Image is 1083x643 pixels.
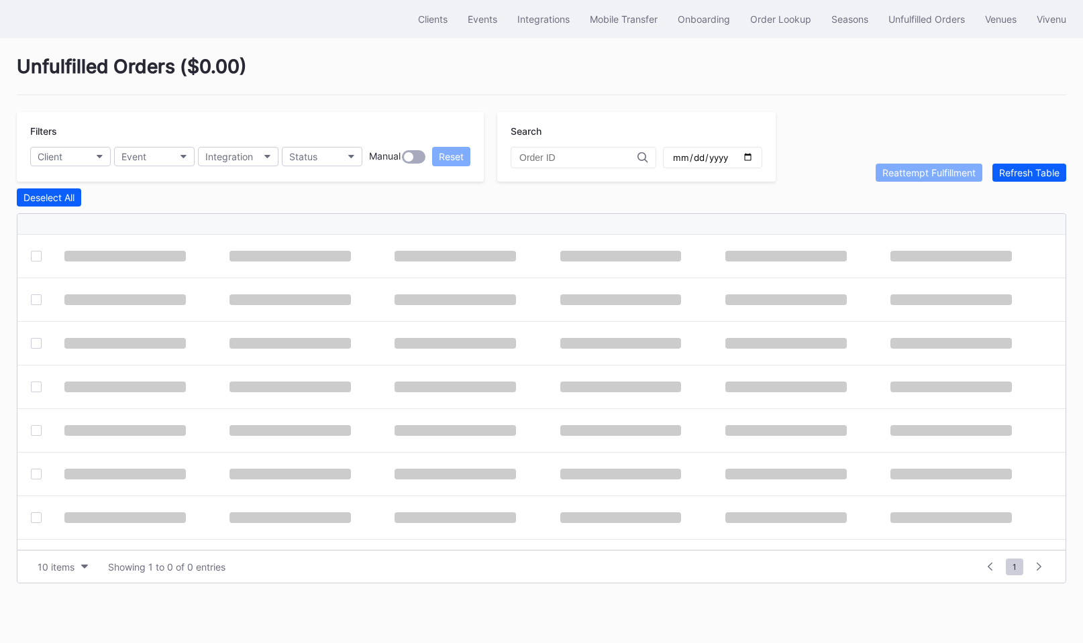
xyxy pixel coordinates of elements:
[507,7,580,32] button: Integrations
[992,164,1066,182] button: Refresh Table
[458,7,507,32] button: Events
[882,167,976,178] div: Reattempt Fulfillment
[1027,7,1076,32] button: Vivenu
[289,151,317,162] div: Status
[17,55,1066,95] div: Unfulfilled Orders ( $0.00 )
[876,164,982,182] button: Reattempt Fulfillment
[31,558,95,576] button: 10 items
[975,7,1027,32] button: Venues
[30,125,470,137] div: Filters
[878,7,975,32] button: Unfulfilled Orders
[517,13,570,25] div: Integrations
[432,147,470,166] button: Reset
[17,188,81,207] button: Deselect All
[999,167,1060,178] div: Refresh Table
[821,7,878,32] button: Seasons
[750,13,811,25] div: Order Lookup
[408,7,458,32] button: Clients
[108,561,225,573] div: Showing 1 to 0 of 0 entries
[678,13,730,25] div: Onboarding
[1006,559,1023,575] span: 1
[985,13,1017,25] div: Venues
[38,151,62,162] div: Client
[590,13,658,25] div: Mobile Transfer
[468,13,497,25] div: Events
[439,151,464,162] div: Reset
[668,7,740,32] button: Onboarding
[38,561,74,573] div: 10 items
[121,151,146,162] div: Event
[740,7,821,32] button: Order Lookup
[205,151,253,162] div: Integration
[511,125,762,137] div: Search
[580,7,668,32] button: Mobile Transfer
[888,13,965,25] div: Unfulfilled Orders
[282,147,362,166] button: Status
[369,150,401,164] div: Manual
[30,147,111,166] button: Client
[831,13,868,25] div: Seasons
[23,192,74,203] div: Deselect All
[519,152,637,163] input: Order ID
[114,147,195,166] button: Event
[198,147,278,166] button: Integration
[1037,13,1066,25] div: Vivenu
[418,13,448,25] div: Clients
